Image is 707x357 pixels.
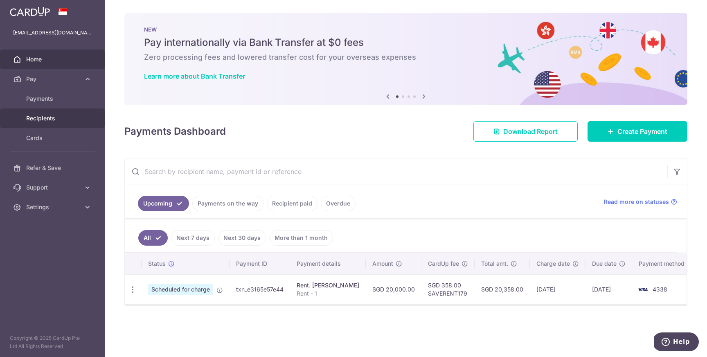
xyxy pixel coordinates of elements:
span: Due date [592,260,617,268]
a: Download Report [473,121,578,142]
th: Payment details [290,253,366,274]
td: SGD 358.00 SAVERENT179 [421,274,475,304]
td: SGD 20,000.00 [366,274,421,304]
span: 4338 [653,286,667,293]
span: Amount [372,260,393,268]
h6: Zero processing fees and lowered transfer cost for your overseas expenses [144,52,668,62]
span: Recipients [26,114,80,122]
span: Total amt. [481,260,508,268]
td: txn_e3165e57e44 [230,274,290,304]
p: NEW [144,26,668,33]
span: CardUp fee [428,260,459,268]
a: Learn more about Bank Transfer [144,72,245,80]
span: Scheduled for charge [148,284,213,295]
a: Upcoming [138,196,189,211]
img: Bank transfer banner [124,13,687,105]
a: More than 1 month [269,230,333,246]
span: Refer & Save [26,164,80,172]
a: Recipient paid [267,196,317,211]
iframe: Opens a widget where you can find more information [654,332,699,353]
td: SGD 20,358.00 [475,274,530,304]
span: Status [148,260,166,268]
img: CardUp [10,7,50,16]
input: Search by recipient name, payment id or reference [125,158,667,185]
span: Settings [26,203,80,211]
div: Rent. [PERSON_NAME] [297,281,359,289]
a: All [138,230,168,246]
a: Create Payment [588,121,687,142]
h4: Payments Dashboard [124,124,226,139]
p: Rent - 1 [297,289,359,298]
span: Cards [26,134,80,142]
span: Charge date [536,260,570,268]
a: Next 30 days [218,230,266,246]
a: Read more on statuses [604,198,677,206]
th: Payment ID [230,253,290,274]
span: Payments [26,95,80,103]
p: [EMAIL_ADDRESS][DOMAIN_NAME] [13,29,92,37]
span: Read more on statuses [604,198,669,206]
img: Bank Card [635,285,651,294]
a: Overdue [321,196,356,211]
a: Payments on the way [192,196,263,211]
th: Payment method [632,253,694,274]
span: Home [26,55,80,63]
td: [DATE] [530,274,585,304]
span: Create Payment [617,127,667,136]
td: [DATE] [585,274,632,304]
a: Next 7 days [171,230,215,246]
span: Download Report [503,127,558,136]
span: Pay [26,75,80,83]
h5: Pay internationally via Bank Transfer at $0 fees [144,36,668,49]
span: Support [26,183,80,192]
